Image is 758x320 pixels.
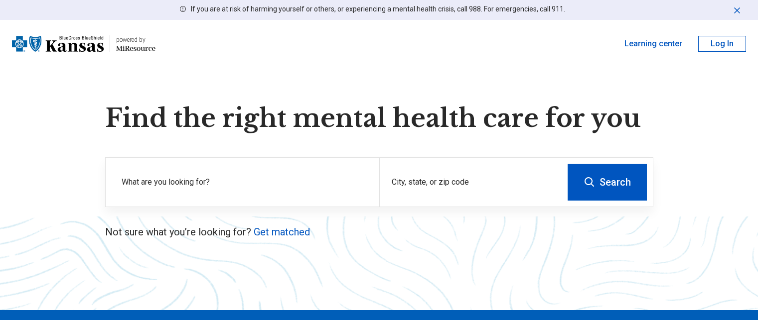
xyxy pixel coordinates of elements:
h1: Find the right mental health care for you [105,104,653,133]
div: powered by [116,35,155,44]
p: Not sure what you’re looking for? [105,225,653,239]
p: If you are at risk of harming yourself or others, or experiencing a mental health crisis, call 98... [191,4,565,14]
button: Log In [698,36,746,52]
label: What are you looking for? [122,176,367,188]
a: Learning center [624,38,682,50]
img: Blue Cross Blue Shield Kansas [12,32,104,56]
button: Dismiss [732,4,742,16]
a: Get matched [254,226,310,238]
a: Blue Cross Blue Shield Kansaspowered by [12,32,155,56]
button: Search [568,164,647,201]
